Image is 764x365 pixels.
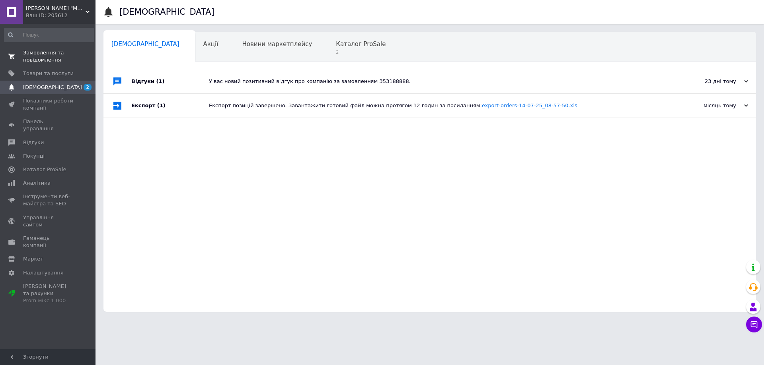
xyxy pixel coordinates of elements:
[23,180,51,187] span: Аналітика
[23,97,74,112] span: Показники роботи компанії
[23,49,74,64] span: Замовлення та повідомлення
[23,283,74,305] span: [PERSON_NAME] та рахунки
[23,139,44,146] span: Відгуки
[156,78,165,84] span: (1)
[111,41,179,48] span: [DEMOGRAPHIC_DATA]
[131,94,209,118] div: Експорт
[203,41,218,48] span: Акції
[23,297,74,304] div: Prom мікс 1 000
[242,41,312,48] span: Новини маркетплейсу
[23,255,43,263] span: Маркет
[131,70,209,93] div: Відгуки
[336,41,386,48] span: Каталог ProSale
[336,49,386,55] span: 2
[119,7,214,17] h1: [DEMOGRAPHIC_DATA]
[23,84,82,91] span: [DEMOGRAPHIC_DATA]
[209,78,668,85] div: У вас новий позитивний відгук про компанію за замовленням 353188888.
[668,102,748,109] div: місяць тому
[668,78,748,85] div: 23 дні тому
[26,5,86,12] span: ФОП Ващенко В. Г. "M&V - Metal & Ventilation"
[746,317,762,332] button: Чат з покупцем
[23,153,45,160] span: Покупці
[23,235,74,249] span: Гаманець компанії
[23,118,74,132] span: Панель управління
[23,193,74,207] span: Інструменти веб-майстра та SEO
[84,84,92,91] span: 2
[157,102,166,108] span: (1)
[209,102,668,109] div: Експорт позицій завершено. Завантажити готовий файл можна протягом 12 годин за посиланням:
[23,269,64,276] span: Налаштування
[26,12,95,19] div: Ваш ID: 205612
[23,214,74,228] span: Управління сайтом
[23,70,74,77] span: Товари та послуги
[23,166,66,173] span: Каталог ProSale
[4,28,94,42] input: Пошук
[482,102,577,108] a: export-orders-14-07-25_08-57-50.xls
